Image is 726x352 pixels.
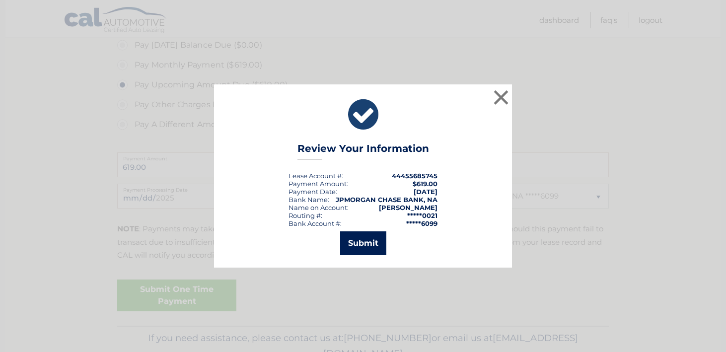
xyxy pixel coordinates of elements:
span: $619.00 [413,180,437,188]
button: × [491,87,511,107]
div: Name on Account: [289,204,349,211]
div: Payment Amount: [289,180,348,188]
div: Lease Account #: [289,172,343,180]
strong: 44455685745 [392,172,437,180]
strong: JPMORGAN CHASE BANK, NA [336,196,437,204]
span: Payment Date [289,188,336,196]
div: Bank Name: [289,196,329,204]
h3: Review Your Information [297,142,429,160]
div: Bank Account #: [289,219,342,227]
div: Routing #: [289,211,322,219]
button: Submit [340,231,386,255]
strong: [PERSON_NAME] [379,204,437,211]
div: : [289,188,337,196]
span: [DATE] [414,188,437,196]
